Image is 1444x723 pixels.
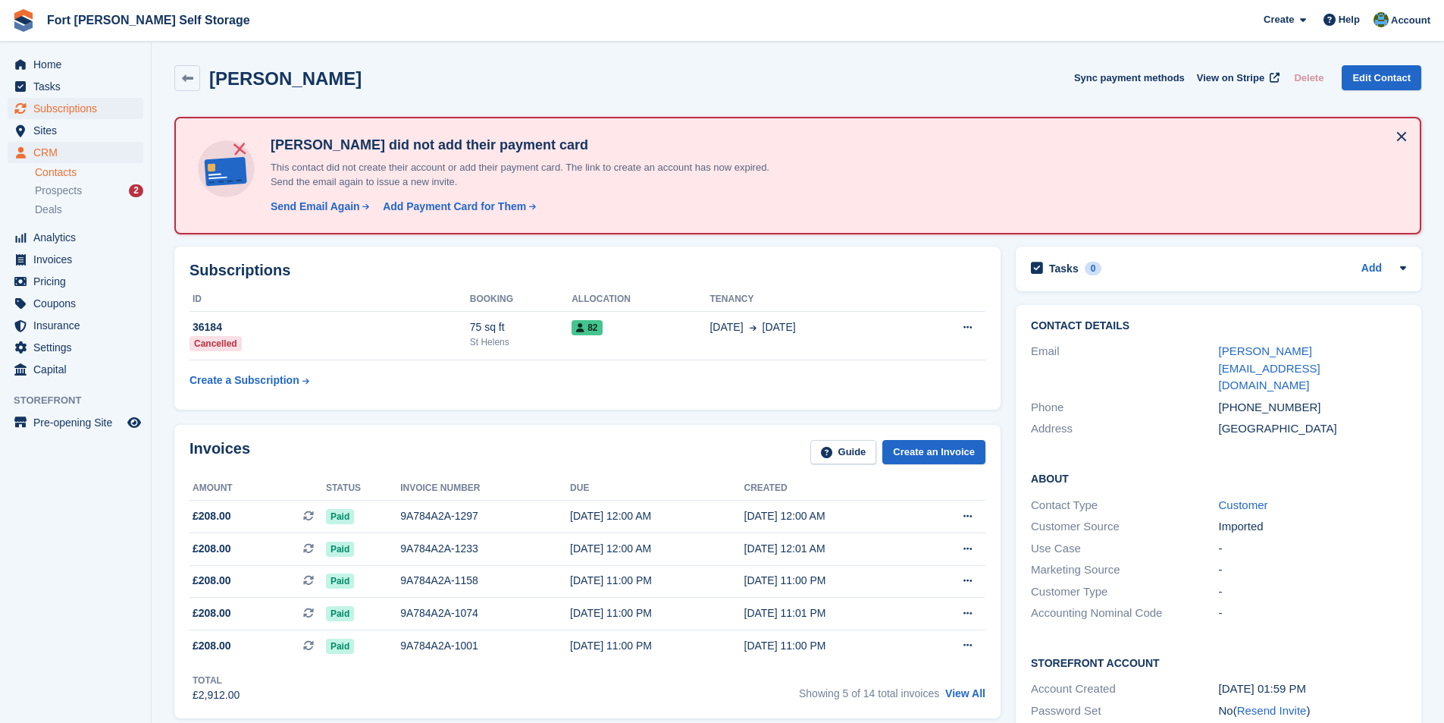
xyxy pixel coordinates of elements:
[190,319,470,335] div: 36184
[570,541,744,557] div: [DATE] 12:00 AM
[810,440,877,465] a: Guide
[265,137,795,154] h4: [PERSON_NAME] did not add their payment card
[1031,605,1218,622] div: Accounting Nominal Code
[1031,497,1218,514] div: Contact Type
[1219,498,1268,511] a: Customer
[400,508,570,524] div: 9A784A2A-1297
[1237,704,1307,717] a: Resend Invite
[1219,540,1406,558] div: -
[1031,540,1218,558] div: Use Case
[35,183,143,199] a: Prospects 2
[8,412,143,433] a: menu
[744,573,918,589] div: [DATE] 11:00 PM
[33,76,124,97] span: Tasks
[35,184,82,198] span: Prospects
[193,687,240,703] div: £2,912.00
[882,440,985,465] a: Create an Invoice
[33,142,124,163] span: CRM
[1031,470,1406,486] h2: About
[570,508,744,524] div: [DATE] 12:00 AM
[570,605,744,621] div: [DATE] 11:00 PM
[1219,399,1406,417] div: [PHONE_NUMBER]
[8,142,143,163] a: menu
[33,271,124,292] span: Pricing
[1219,420,1406,438] div: [GEOGRAPHIC_DATA]
[8,359,143,380] a: menu
[33,412,124,433] span: Pre-opening Site
[1233,704,1311,717] span: ( )
[1264,12,1294,27] span: Create
[1031,518,1218,536] div: Customer Source
[190,262,985,279] h2: Subscriptions
[799,687,939,699] span: Showing 5 of 14 total invoices
[326,542,354,557] span: Paid
[1374,12,1389,27] img: Alex
[400,476,570,501] th: Invoice number
[8,337,143,358] a: menu
[1191,65,1283,90] a: View on Stripe
[8,227,143,248] a: menu
[41,8,256,33] a: Fort [PERSON_NAME] Self Storage
[1219,703,1406,720] div: No
[1219,681,1406,698] div: [DATE] 01:59 PM
[8,249,143,270] a: menu
[8,98,143,119] a: menu
[400,541,570,557] div: 9A784A2A-1233
[1031,703,1218,720] div: Password Set
[570,638,744,654] div: [DATE] 11:00 PM
[193,674,240,687] div: Total
[570,573,744,589] div: [DATE] 11:00 PM
[1219,518,1406,536] div: Imported
[377,199,537,215] a: Add Payment Card for Them
[1219,605,1406,622] div: -
[12,9,35,32] img: stora-icon-8386f47178a22dfd0bd8f6a31ec36ba5ce8667c1dd55bd0f319d3a0aa187defe.svg
[1031,655,1406,670] h2: Storefront Account
[1342,65,1421,90] a: Edit Contact
[744,638,918,654] div: [DATE] 11:00 PM
[326,476,400,501] th: Status
[33,293,124,314] span: Coupons
[1219,583,1406,601] div: -
[209,68,362,89] h2: [PERSON_NAME]
[1361,260,1382,278] a: Add
[572,320,602,335] span: 82
[8,293,143,314] a: menu
[33,120,124,141] span: Sites
[190,288,470,312] th: ID
[1074,65,1185,90] button: Sync payment methods
[1031,420,1218,438] div: Address
[400,573,570,589] div: 9A784A2A-1158
[1219,344,1320,391] a: [PERSON_NAME][EMAIL_ADDRESS][DOMAIN_NAME]
[1219,561,1406,579] div: -
[709,288,910,312] th: Tenancy
[1339,12,1360,27] span: Help
[1031,399,1218,417] div: Phone
[193,573,231,589] span: £208.00
[193,541,231,557] span: £208.00
[8,120,143,141] a: menu
[33,337,124,358] span: Settings
[326,639,354,654] span: Paid
[470,288,572,312] th: Booking
[129,184,143,197] div: 2
[1049,262,1079,275] h2: Tasks
[190,336,242,351] div: Cancelled
[125,413,143,432] a: Preview store
[193,638,231,654] span: £208.00
[945,687,985,699] a: View All
[35,202,143,218] a: Deals
[383,199,526,215] div: Add Payment Card for Them
[1197,71,1264,86] span: View on Stripe
[326,606,354,621] span: Paid
[1391,13,1430,28] span: Account
[709,319,743,335] span: [DATE]
[265,160,795,190] p: This contact did not create their account or add their payment card. The link to create an accoun...
[1288,65,1330,90] button: Delete
[33,249,124,270] span: Invoices
[1031,681,1218,698] div: Account Created
[35,165,143,180] a: Contacts
[744,605,918,621] div: [DATE] 11:01 PM
[33,227,124,248] span: Analytics
[8,271,143,292] a: menu
[14,393,151,408] span: Storefront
